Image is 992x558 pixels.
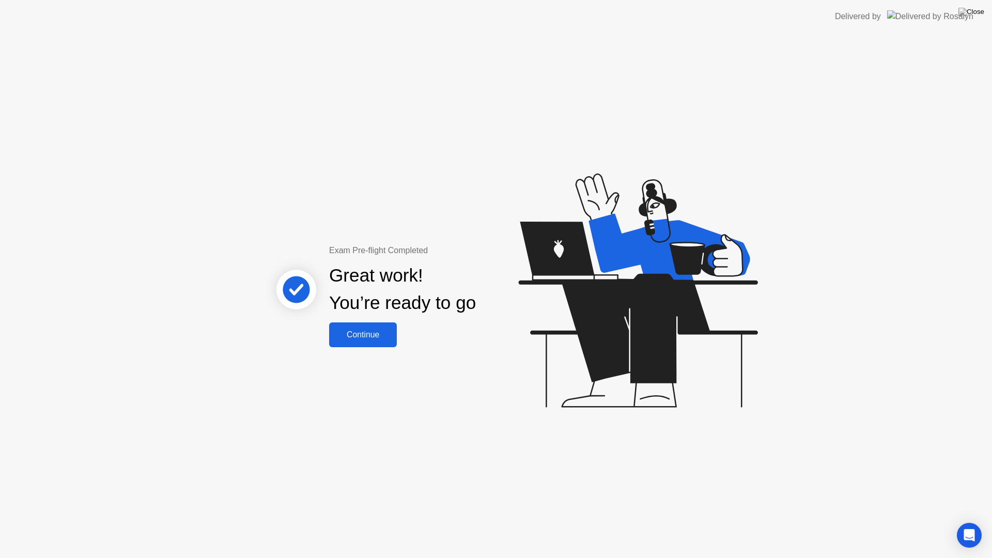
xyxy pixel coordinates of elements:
div: Delivered by [835,10,881,23]
div: Continue [332,330,394,339]
div: Exam Pre-flight Completed [329,244,542,257]
div: Great work! You’re ready to go [329,262,476,317]
img: Delivered by Rosalyn [887,10,973,22]
button: Continue [329,322,397,347]
img: Close [958,8,984,16]
div: Open Intercom Messenger [957,523,982,548]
